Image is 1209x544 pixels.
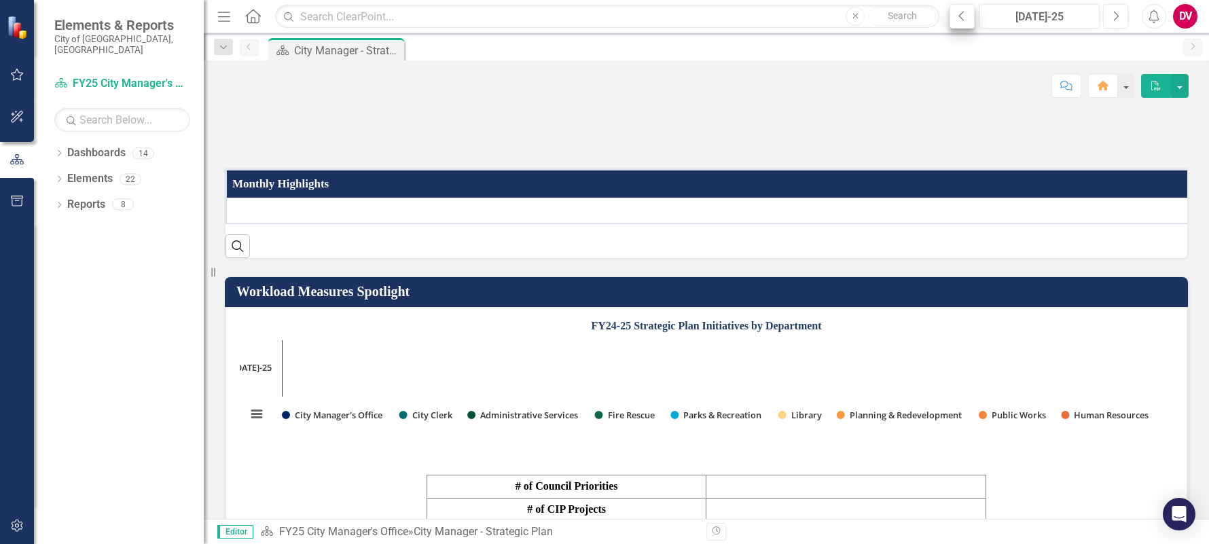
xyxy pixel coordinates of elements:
div: » [260,524,696,540]
img: ClearPoint Strategy [7,16,31,39]
button: Show City Manager's Office [282,409,384,421]
div: 14 [132,147,154,159]
div: 8 [112,199,134,211]
input: Search ClearPoint... [275,5,939,29]
button: Search [868,7,936,26]
a: Reports [67,197,105,213]
button: Show Fire Rescue [595,409,656,421]
div: Open Intercom Messenger [1163,498,1195,530]
div: Chart. Highcharts interactive chart. [240,333,1173,435]
span: Search [888,10,917,21]
small: City of [GEOGRAPHIC_DATA], [GEOGRAPHIC_DATA] [54,33,190,56]
span: FY24-25 Strategic Plan Initiatives by Department [240,320,1173,436]
button: Show Administrative Services [467,409,579,421]
div: 22 [120,173,141,185]
div: City Manager - Strategic Plan [414,525,553,538]
span: Editor [217,525,253,539]
button: Show City Clerk [399,409,452,421]
a: Dashboards [67,145,126,161]
button: [DATE]-25 [979,4,1100,29]
a: Elements [67,171,113,187]
button: Show Parks & Recreation [670,409,763,421]
input: Search Below... [54,108,190,132]
button: Show Human Resources [1061,409,1151,421]
a: FY25 City Manager's Office [54,76,190,92]
strong: # of Council Priorities [516,480,618,492]
button: DV [1173,4,1197,29]
button: Show Planning & Redevelopment [837,409,964,421]
button: Show Library [778,409,822,421]
strong: # of CIP Projects [527,503,606,515]
div: City Manager - Strategic Plan [294,42,401,59]
a: FY25 City Manager's Office [279,525,408,538]
svg: Interactive chart [240,333,1163,435]
span: Elements & Reports [54,17,190,33]
button: View chart menu, Chart [247,405,266,424]
td: Double-Click to Edit [226,198,1205,224]
button: Show Public Works [979,409,1047,421]
div: [DATE]-25 [984,9,1095,25]
text: [DATE]-25 [233,361,272,374]
h3: Workload Measures Spotlight [236,284,1181,299]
